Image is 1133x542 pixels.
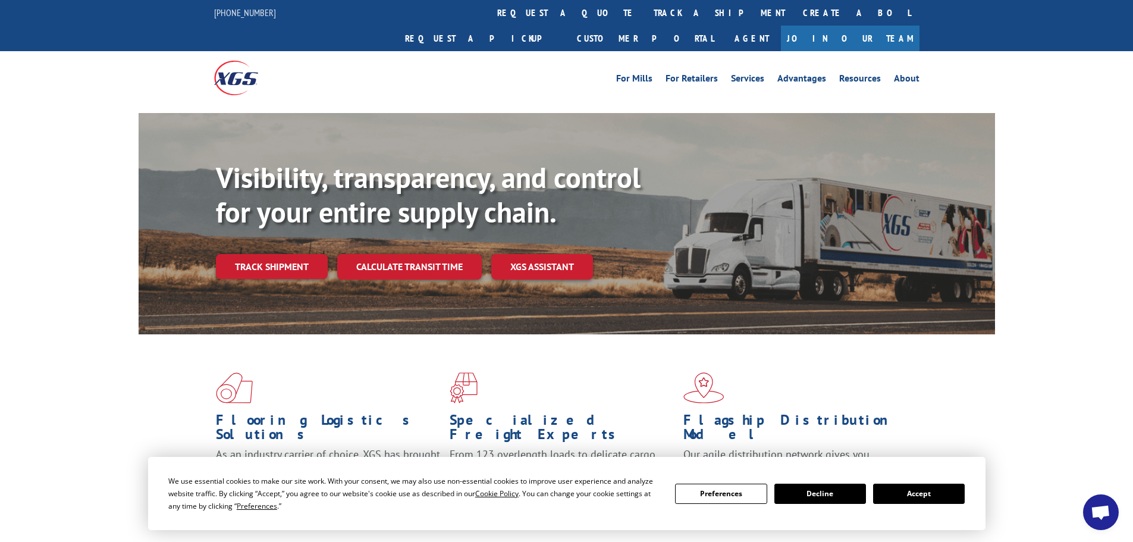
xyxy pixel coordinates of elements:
[337,254,482,280] a: Calculate transit time
[683,413,908,447] h1: Flagship Distribution Model
[216,159,641,230] b: Visibility, transparency, and control for your entire supply chain.
[450,447,674,500] p: From 123 overlength loads to delicate cargo, our experienced staff knows the best way to move you...
[616,74,652,87] a: For Mills
[450,413,674,447] h1: Specialized Freight Experts
[216,413,441,447] h1: Flooring Logistics Solutions
[1083,494,1119,530] a: Open chat
[873,484,965,504] button: Accept
[777,74,826,87] a: Advantages
[723,26,781,51] a: Agent
[568,26,723,51] a: Customer Portal
[675,484,767,504] button: Preferences
[781,26,919,51] a: Join Our Team
[666,74,718,87] a: For Retailers
[216,254,328,279] a: Track shipment
[774,484,866,504] button: Decline
[396,26,568,51] a: Request a pickup
[216,447,440,490] span: As an industry carrier of choice, XGS has brought innovation and dedication to flooring logistics...
[491,254,593,280] a: XGS ASSISTANT
[683,447,902,475] span: Our agile distribution network gives you nationwide inventory management on demand.
[216,372,253,403] img: xgs-icon-total-supply-chain-intelligence-red
[214,7,276,18] a: [PHONE_NUMBER]
[894,74,919,87] a: About
[168,475,661,512] div: We use essential cookies to make our site work. With your consent, we may also use non-essential ...
[237,501,277,511] span: Preferences
[475,488,519,499] span: Cookie Policy
[148,457,986,530] div: Cookie Consent Prompt
[839,74,881,87] a: Resources
[450,372,478,403] img: xgs-icon-focused-on-flooring-red
[731,74,764,87] a: Services
[683,372,724,403] img: xgs-icon-flagship-distribution-model-red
